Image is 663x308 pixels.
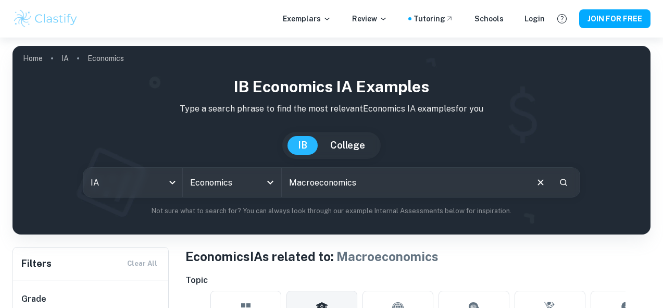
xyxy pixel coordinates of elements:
[21,256,52,271] h6: Filters
[21,293,161,305] h6: Grade
[185,274,651,287] h6: Topic
[531,173,551,192] button: Clear
[579,9,651,28] button: JOIN FOR FREE
[414,13,454,24] a: Tutoring
[287,136,318,155] button: IB
[282,168,526,197] input: E.g. smoking and tax, tariffs, global economy...
[185,247,651,266] h1: Economics IAs related to:
[21,103,642,115] p: Type a search phrase to find the most relevant Economics IA examples for you
[352,13,387,24] p: Review
[21,75,642,98] h1: IB Economics IA examples
[320,136,376,155] button: College
[12,46,651,235] img: profile cover
[474,13,504,24] a: Schools
[23,51,43,66] a: Home
[12,8,79,29] img: Clastify logo
[87,53,124,64] p: Economics
[336,249,439,264] span: Macroeconomics
[61,51,69,66] a: IA
[263,175,278,190] button: Open
[524,13,545,24] a: Login
[555,174,572,191] button: Search
[21,206,642,216] p: Not sure what to search for? You can always look through our example Internal Assessments below f...
[83,168,182,197] div: IA
[553,10,571,28] button: Help and Feedback
[283,13,331,24] p: Exemplars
